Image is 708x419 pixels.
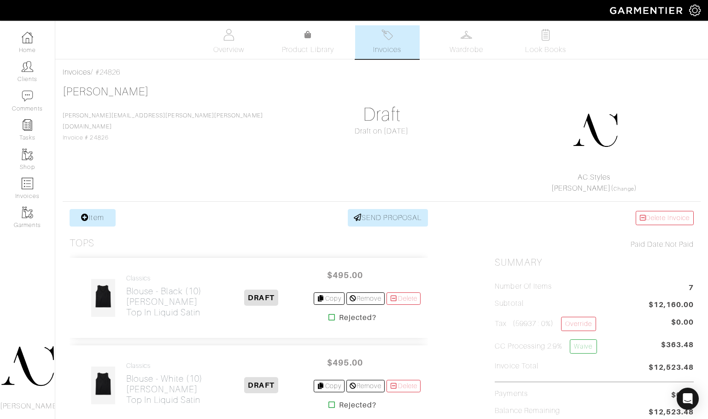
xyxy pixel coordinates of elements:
[551,184,611,192] a: [PERSON_NAME]
[495,362,538,371] h5: Invoice Total
[126,274,209,282] h4: Classics
[244,290,278,306] span: DRAFT
[514,25,578,59] a: Look Books
[126,362,209,405] a: Classics Blouse - White (10)[PERSON_NAME] Top in Liquid Satin
[677,388,699,410] div: Open Intercom Messenger
[689,282,694,295] span: 7
[373,44,401,55] span: Invoices
[22,119,33,131] img: reminder-icon-8004d30b9f0a5d33ae49ab947aed9ed385cf756f9e5892f1edd6e32f2345188e.png
[386,380,421,392] a: Delete
[649,362,694,374] span: $12,523.48
[91,279,115,317] img: sCt46tY2PMbvv3VWsw27ou7g
[282,44,334,55] span: Product Library
[339,312,376,323] strong: Rejected?
[197,25,261,59] a: Overview
[561,317,596,331] a: Override
[495,282,552,291] h5: Number of Items
[22,149,33,160] img: garments-icon-b7da505a4dc4fd61783c78ac3ca0ef83fa9d6f193b1c9dc38574b1d14d53ca28.png
[91,366,115,405] img: jbtKGN1t9cKZ65QcYjgk6zAN
[614,186,634,192] a: Change
[605,2,689,18] img: garmentier-logo-header-white-b43fb05a5012e4ada735d5af1a66efaba907eab6374d6393d1fbf88cb4ef424d.png
[386,292,421,305] a: Delete
[348,209,428,227] a: SEND PROPOSAL
[495,339,597,354] h5: CC Processing 2.9%
[495,257,694,268] h2: Summary
[223,29,234,41] img: basicinfo-40fd8af6dae0f16599ec9e87c0ef1c0a1fdea2edbe929e3d69a839185d80c458.svg
[525,44,566,55] span: Look Books
[126,274,209,318] a: Classics Blouse - Black (10)[PERSON_NAME] Top in Liquid Satin
[495,390,527,398] h5: Payments
[63,86,149,98] a: [PERSON_NAME]
[63,112,263,141] span: Invoice # 24826
[126,286,209,318] h2: Blouse - Black (10) [PERSON_NAME] Top in Liquid Satin
[126,373,209,405] h2: Blouse - White (10) [PERSON_NAME] Top in Liquid Satin
[689,5,701,16] img: gear-icon-white-bd11855cb880d31180b6d7d6211b90ccbf57a29d726f0c71d8c61bd08dd39cc2.png
[314,380,345,392] a: Copy
[540,29,551,41] img: todo-9ac3debb85659649dc8f770b8b6100bb5dab4b48dedcbae339e5042a72dfd3cc.svg
[631,240,665,249] span: Paid Date:
[22,90,33,102] img: comment-icon-a0a6a9ef722e966f86d9cbdc48e553b5cf19dbc54f86b18d962a5391bc8f6eb6.png
[314,292,345,305] a: Copy
[461,29,472,41] img: wardrobe-487a4870c1b7c33e795ec22d11cfc2ed9d08956e64fb3008fe2437562e282088.svg
[498,172,690,194] div: ( )
[495,407,560,415] h5: Balance Remaining
[671,317,694,328] span: $0.00
[63,68,91,76] a: Invoices
[244,377,278,393] span: DRAFT
[495,299,523,308] h5: Subtotal
[70,209,116,227] a: Item
[282,126,481,137] div: Draft on [DATE]
[346,292,385,305] a: Remove
[649,407,694,419] span: $12,523.48
[495,317,596,331] h5: Tax (59937 : 0%)
[636,211,694,225] a: Delete Invoice
[22,178,33,189] img: orders-icon-0abe47150d42831381b5fb84f609e132dff9fe21cb692f30cb5eec754e2cba89.png
[572,107,618,153] img: DupYt8CPKc6sZyAt3svX5Z74.png
[434,25,499,59] a: Wardrobe
[213,44,244,55] span: Overview
[276,29,340,55] a: Product Library
[126,362,209,370] h4: Classics
[63,112,263,130] a: [PERSON_NAME][EMAIL_ADDRESS][PERSON_NAME][PERSON_NAME][DOMAIN_NAME]
[450,44,483,55] span: Wardrobe
[22,32,33,43] img: dashboard-icon-dbcd8f5a0b271acd01030246c82b418ddd0df26cd7fceb0bd07c9910d44c42f6.png
[63,67,701,78] div: / #24826
[22,207,33,218] img: garments-icon-b7da505a4dc4fd61783c78ac3ca0ef83fa9d6f193b1c9dc38574b1d14d53ca28.png
[339,400,376,411] strong: Rejected?
[381,29,393,41] img: orders-27d20c2124de7fd6de4e0e44c1d41de31381a507db9b33961299e4e07d508b8c.svg
[570,339,597,354] a: Waive
[282,104,481,126] h1: Draft
[355,25,420,59] a: Invoices
[578,173,610,181] a: AC.Styles
[661,339,694,357] span: $363.48
[346,380,385,392] a: Remove
[649,299,694,312] span: $12,160.00
[22,61,33,72] img: clients-icon-6bae9207a08558b7cb47a8932f037763ab4055f8c8b6bfacd5dc20c3e0201464.png
[317,265,373,285] span: $495.00
[317,353,373,372] span: $495.00
[70,238,94,249] h3: Tops
[671,390,694,401] span: $0.00
[495,239,694,250] div: Not Paid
